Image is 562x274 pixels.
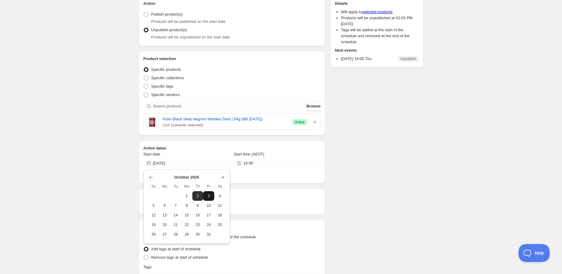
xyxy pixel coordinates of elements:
[151,28,187,32] span: Unpublish product(s)
[214,201,225,210] button: Saturday October 11 2025
[341,27,419,45] li: Tags will be added at the start of the schedule and removed at the end of the schedule
[151,203,157,208] span: 5
[306,101,320,111] button: Browse
[143,224,321,230] h2: Tags
[181,210,192,220] button: Wednesday October 15 2025
[217,194,223,198] span: 4
[151,12,183,17] span: Publish product(s)
[192,220,203,230] button: Thursday October 23 2025
[143,56,321,62] h2: Product selection
[151,184,157,189] span: Su
[400,56,416,61] span: Unpublish
[159,182,170,191] th: Monday
[206,194,212,198] span: 3
[173,213,179,218] span: 14
[170,210,181,220] button: Tuesday October 14 2025
[148,220,159,230] button: Sunday October 19 2025
[203,230,214,239] button: Friday October 31 2025
[192,191,203,201] button: Thursday October 2 2025
[206,213,212,218] span: 17
[181,201,192,210] button: Wednesday October 8 2025
[151,19,226,24] span: Products will be published on the start date
[143,1,321,7] h2: Action
[159,220,170,230] button: Monday October 20 2025
[203,191,214,201] button: Friday October 3 2025
[143,193,321,199] h2: Repeating
[173,232,179,237] span: 28
[195,194,201,198] span: 2
[148,210,159,220] button: Sunday October 12 2025
[159,210,170,220] button: Monday October 13 2025
[335,47,419,53] h2: Next events
[151,76,184,80] span: Specific collections
[295,120,305,125] span: Active
[151,255,208,260] span: Remove tags at start of schedule
[192,210,203,220] button: Thursday October 16 2025
[181,220,192,230] button: Wednesday October 22 2025
[163,122,288,128] span: ( 1 of 1 variants selected)
[151,213,157,218] span: 12
[170,220,181,230] button: Tuesday October 21 2025
[214,182,225,191] th: Saturday
[195,222,201,227] span: 23
[153,101,305,111] input: Search products
[148,182,159,191] th: Sunday
[143,145,321,151] h2: Active dates
[192,182,203,191] th: Thursday
[181,230,192,239] button: Wednesday October 29 2025
[218,173,227,182] button: Show next month, November 2025
[148,230,159,239] button: Sunday October 26 2025
[518,244,550,262] iframe: Toggle Customer Support
[147,173,155,182] button: Show previous month, September 2025
[173,203,179,208] span: 7
[173,222,179,227] span: 21
[214,220,225,230] button: Saturday October 25 2025
[206,203,212,208] span: 10
[217,213,223,218] span: 18
[306,103,320,109] span: Browse
[181,182,192,191] th: Wednesday
[163,116,288,122] a: Koko Black Neat Negroni Marbles Dark | 54g (BB [DATE])
[184,213,190,218] span: 15
[206,222,212,227] span: 24
[184,222,190,227] span: 22
[161,184,168,189] span: Mo
[195,184,201,189] span: Th
[362,10,392,14] a: selected products
[192,230,203,239] button: Thursday October 30 2025
[341,9,419,15] li: Will apply to
[151,35,230,39] span: Products will be unpublished on the start date
[143,264,152,270] p: Tags
[184,194,190,198] span: 1
[195,203,201,208] span: 9
[170,182,181,191] th: Tuesday
[151,67,181,72] span: Specific products
[214,210,225,220] button: Saturday October 18 2025
[159,230,170,239] button: Monday October 27 2025
[159,201,170,210] button: Monday October 6 2025
[170,230,181,239] button: Tuesday October 28 2025
[203,201,214,210] button: Friday October 10 2025
[151,222,157,227] span: 19
[148,201,159,210] button: Sunday October 5 2025
[151,247,201,251] span: Add tags at start of schedule
[341,56,372,62] p: [DATE] 14:00 Thu
[170,201,181,210] button: Tuesday October 7 2025
[184,184,190,189] span: We
[335,1,419,7] h2: Details
[217,184,223,189] span: Sa
[195,232,201,237] span: 30
[234,152,264,156] span: Start time (AEST)
[146,116,158,128] img: Neat Negroni Marbles Dark - Koko Black
[161,222,168,227] span: 20
[161,203,168,208] span: 6
[143,152,160,156] span: Start date
[206,232,212,237] span: 31
[217,203,223,208] span: 11
[203,220,214,230] button: Friday October 24 2025
[184,232,190,237] span: 29
[192,201,203,210] button: Thursday October 9 2025
[161,213,168,218] span: 13
[217,222,223,227] span: 25
[161,232,168,237] span: 27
